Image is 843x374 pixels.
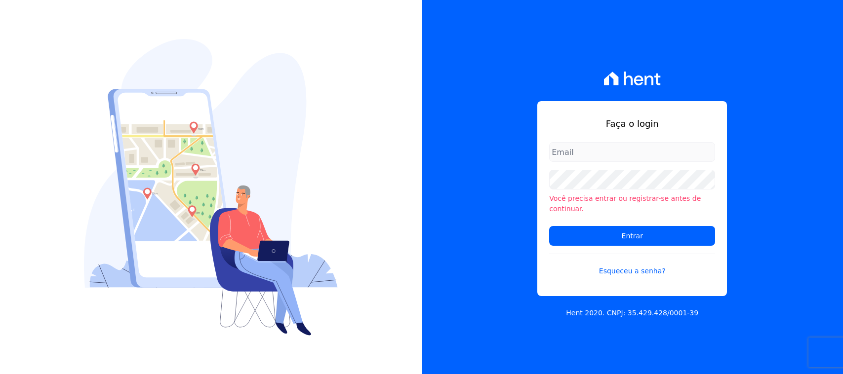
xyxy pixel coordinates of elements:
[549,254,715,276] a: Esqueceu a senha?
[84,39,338,336] img: Login
[549,193,715,214] li: Você precisa entrar ou registrar-se antes de continuar.
[566,308,698,318] p: Hent 2020. CNPJ: 35.429.428/0001-39
[549,226,715,246] input: Entrar
[549,142,715,162] input: Email
[549,117,715,130] h1: Faça o login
